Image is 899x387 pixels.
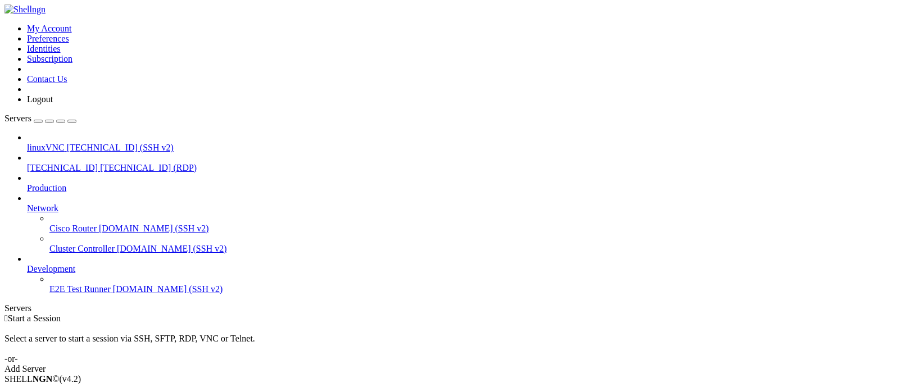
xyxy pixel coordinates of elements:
[49,234,895,254] li: Cluster Controller [DOMAIN_NAME] (SSH v2)
[4,374,81,384] span: SHELL ©
[27,34,69,43] a: Preferences
[27,163,895,173] a: [TECHNICAL_ID] [TECHNICAL_ID] (RDP)
[4,113,76,123] a: Servers
[27,183,66,193] span: Production
[27,203,58,213] span: Network
[27,44,61,53] a: Identities
[100,163,197,172] span: [TECHNICAL_ID] (RDP)
[27,163,98,172] span: [TECHNICAL_ID]
[27,153,895,173] li: [TECHNICAL_ID] [TECHNICAL_ID] (RDP)
[4,324,895,364] div: Select a server to start a session via SSH, SFTP, RDP, VNC or Telnet. -or-
[113,284,223,294] span: [DOMAIN_NAME] (SSH v2)
[33,374,53,384] b: NGN
[49,284,895,294] a: E2E Test Runner [DOMAIN_NAME] (SSH v2)
[49,244,115,253] span: Cluster Controller
[27,183,895,193] a: Production
[27,143,65,152] span: linuxVNC
[4,303,895,313] div: Servers
[4,113,31,123] span: Servers
[49,224,895,234] a: Cisco Router [DOMAIN_NAME] (SSH v2)
[67,143,174,152] span: [TECHNICAL_ID] (SSH v2)
[60,374,81,384] span: 4.2.0
[4,364,895,374] div: Add Server
[27,193,895,254] li: Network
[27,264,75,274] span: Development
[4,313,8,323] span: 
[4,4,46,15] img: Shellngn
[27,74,67,84] a: Contact Us
[49,244,895,254] a: Cluster Controller [DOMAIN_NAME] (SSH v2)
[27,173,895,193] li: Production
[49,284,111,294] span: E2E Test Runner
[49,274,895,294] li: E2E Test Runner [DOMAIN_NAME] (SSH v2)
[27,54,72,63] a: Subscription
[99,224,209,233] span: [DOMAIN_NAME] (SSH v2)
[27,203,895,213] a: Network
[27,254,895,294] li: Development
[49,213,895,234] li: Cisco Router [DOMAIN_NAME] (SSH v2)
[27,143,895,153] a: linuxVNC [TECHNICAL_ID] (SSH v2)
[117,244,227,253] span: [DOMAIN_NAME] (SSH v2)
[27,24,72,33] a: My Account
[27,133,895,153] li: linuxVNC [TECHNICAL_ID] (SSH v2)
[8,313,61,323] span: Start a Session
[27,264,895,274] a: Development
[49,224,97,233] span: Cisco Router
[27,94,53,104] a: Logout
